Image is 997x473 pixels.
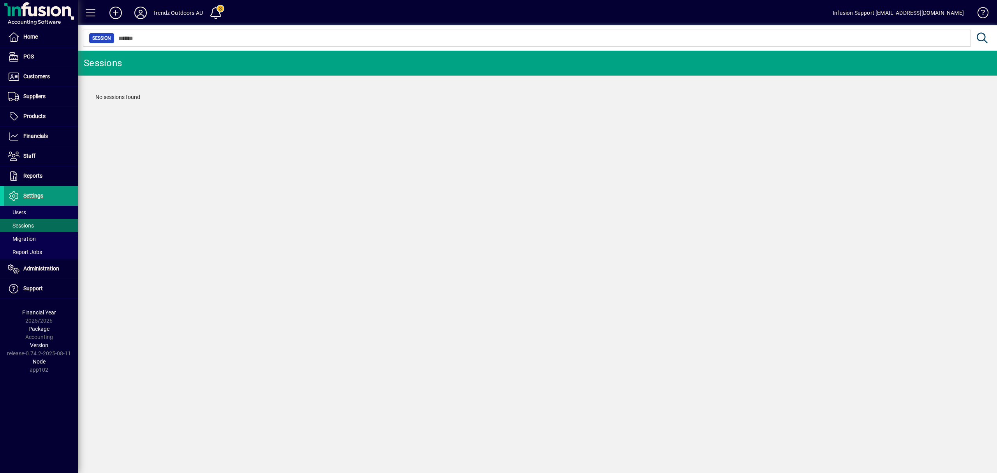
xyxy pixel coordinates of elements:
[88,85,987,109] div: No sessions found
[23,93,46,99] span: Suppliers
[22,309,56,316] span: Financial Year
[8,249,42,255] span: Report Jobs
[23,173,42,179] span: Reports
[8,236,36,242] span: Migration
[4,146,78,166] a: Staff
[4,232,78,245] a: Migration
[23,53,34,60] span: POS
[4,259,78,279] a: Administration
[128,6,153,20] button: Profile
[4,279,78,298] a: Support
[103,6,128,20] button: Add
[4,107,78,126] a: Products
[23,113,46,119] span: Products
[92,34,111,42] span: Session
[4,206,78,219] a: Users
[23,285,43,291] span: Support
[972,2,987,27] a: Knowledge Base
[33,358,46,365] span: Node
[8,222,34,229] span: Sessions
[23,153,35,159] span: Staff
[28,326,49,332] span: Package
[4,166,78,186] a: Reports
[23,73,50,79] span: Customers
[4,47,78,67] a: POS
[4,219,78,232] a: Sessions
[8,209,26,215] span: Users
[23,34,38,40] span: Home
[4,127,78,146] a: Financials
[84,57,122,69] div: Sessions
[23,265,59,272] span: Administration
[833,7,964,19] div: Infusion Support [EMAIL_ADDRESS][DOMAIN_NAME]
[23,133,48,139] span: Financials
[23,192,43,199] span: Settings
[4,27,78,47] a: Home
[4,245,78,259] a: Report Jobs
[30,342,48,348] span: Version
[4,67,78,86] a: Customers
[4,87,78,106] a: Suppliers
[153,7,203,19] div: Trendz Outdoors AU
